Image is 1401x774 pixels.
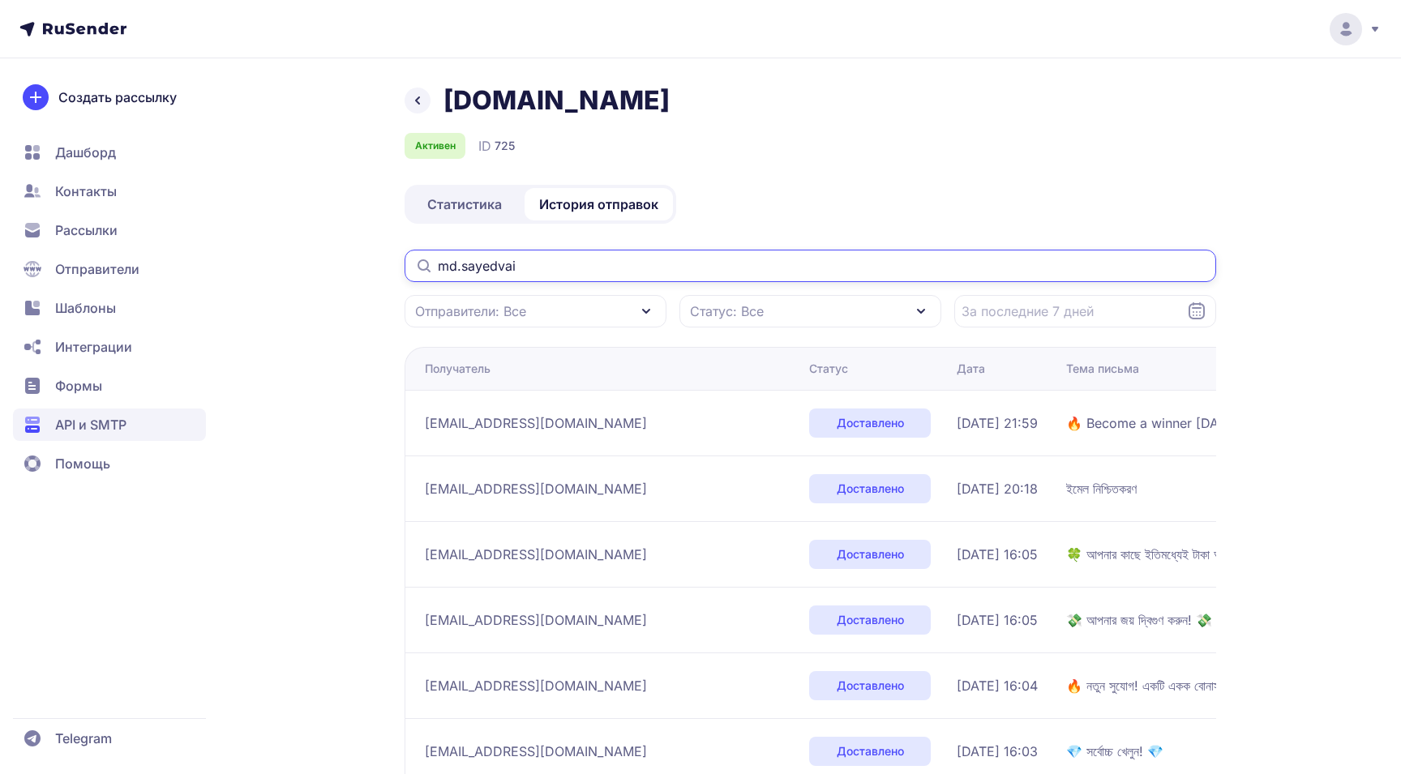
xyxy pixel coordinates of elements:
[957,361,985,377] div: Дата
[55,259,139,279] span: Отправители
[1066,413,1263,433] span: 🔥 Become a winner [DATE]! 🔥
[425,610,647,630] span: [EMAIL_ADDRESS][DOMAIN_NAME]
[425,413,647,433] span: [EMAIL_ADDRESS][DOMAIN_NAME]
[415,139,456,152] span: Активен
[443,84,670,117] h1: [DOMAIN_NAME]
[809,361,848,377] div: Статус
[957,413,1038,433] span: [DATE] 21:59
[957,676,1038,695] span: [DATE] 16:04
[837,481,904,497] span: Доставлено
[427,195,502,214] span: Статистика
[55,337,132,357] span: Интеграции
[55,182,117,201] span: Контакты
[1066,610,1212,630] span: 💸 আপনার জয় দ্বিগুণ করুন! 💸
[957,742,1038,761] span: [DATE] 16:03
[837,546,904,562] span: Доставлено
[957,610,1038,630] span: [DATE] 16:05
[55,415,126,434] span: API и SMTP
[1066,361,1139,377] div: Тема письма
[1066,479,1137,498] span: ইমেল নিশ্চিতকরণ
[55,220,118,240] span: Рассылки
[58,88,177,107] span: Создать рассылку
[1066,742,1163,761] span: 💎 সর্বোচ্চ খেলুন! 💎
[495,138,515,154] span: 725
[415,301,526,321] span: Отправители: Все
[1066,545,1301,564] span: 🍀 আপনার কাছে ইতিমধ্যেই টাকা আছে! এটা নাও! 🍀
[55,143,116,162] span: Дашборд
[13,722,206,755] a: Telegram
[525,188,673,220] a: История отправок
[837,612,904,628] span: Доставлено
[425,742,647,761] span: [EMAIL_ADDRESS][DOMAIN_NAME]
[954,295,1216,327] input: Datepicker input
[55,454,110,473] span: Помощь
[55,298,116,318] span: Шаблоны
[55,376,102,396] span: Формы
[957,479,1038,498] span: [DATE] 20:18
[405,250,1216,282] input: Поиск
[425,676,647,695] span: [EMAIL_ADDRESS][DOMAIN_NAME]
[539,195,658,214] span: История отправок
[690,301,764,321] span: Статус: Все
[837,743,904,759] span: Доставлено
[425,479,647,498] span: [EMAIL_ADDRESS][DOMAIN_NAME]
[1066,676,1250,695] span: 🔥 নতুন সুযোগ! একটি একক বোনাস পেতে!
[837,678,904,694] span: Доставлено
[837,415,904,431] span: Доставлено
[425,361,491,377] div: Получатель
[425,545,647,564] span: [EMAIL_ADDRESS][DOMAIN_NAME]
[408,188,521,220] a: Статистика
[957,545,1038,564] span: [DATE] 16:05
[478,136,515,156] div: ID
[55,729,112,748] span: Telegram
